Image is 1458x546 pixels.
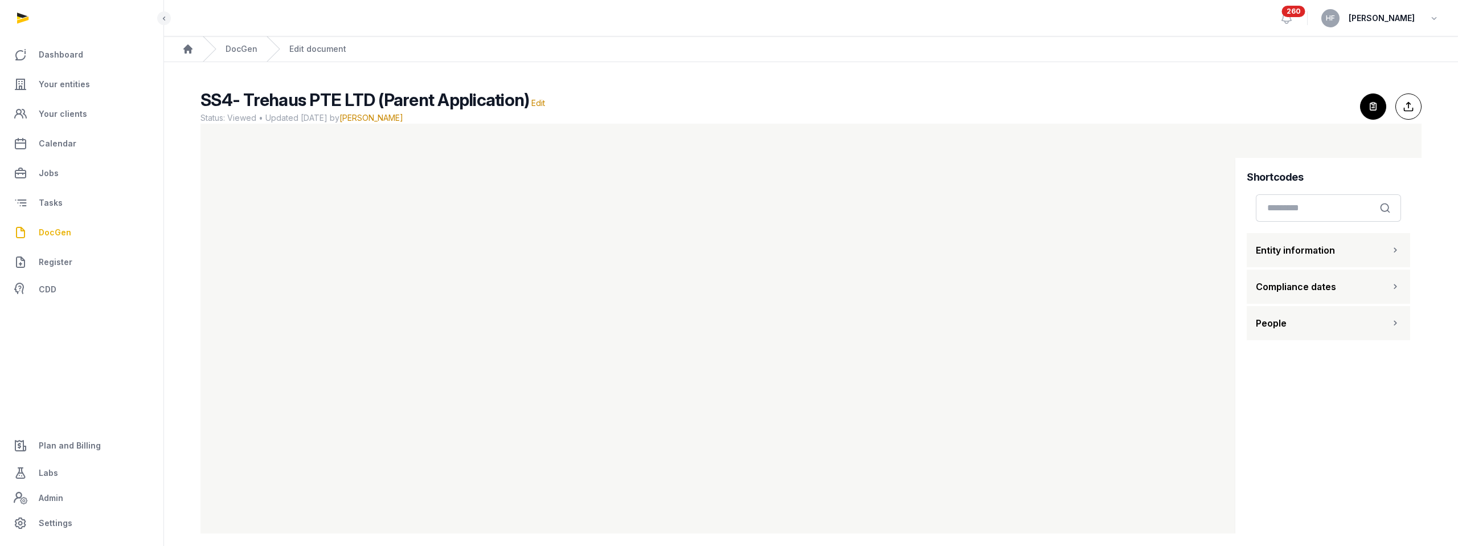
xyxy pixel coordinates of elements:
[200,89,529,110] span: SS4- Trehaus PTE LTD (Parent Application)
[9,189,154,217] a: Tasks
[1321,9,1340,27] button: HF
[39,196,63,210] span: Tasks
[39,226,71,239] span: DocGen
[39,166,59,180] span: Jobs
[9,100,154,128] a: Your clients
[1326,15,1335,22] span: HF
[200,112,1351,124] span: Status: Viewed • Updated [DATE] by
[39,491,63,505] span: Admin
[9,248,154,276] a: Register
[9,130,154,157] a: Calendar
[9,278,154,301] a: CDD
[1256,280,1336,294] span: Compliance dates
[39,78,90,91] span: Your entities
[339,113,403,123] span: [PERSON_NAME]
[39,107,87,121] span: Your clients
[39,283,56,296] span: CDD
[9,459,154,487] a: Labs
[531,98,545,108] span: Edit
[39,516,72,530] span: Settings
[164,36,1458,62] nav: Breadcrumb
[1256,243,1335,257] span: Entity information
[39,439,101,453] span: Plan and Billing
[9,41,154,68] a: Dashboard
[1349,11,1415,25] span: [PERSON_NAME]
[39,255,72,269] span: Register
[9,71,154,98] a: Your entities
[9,219,154,246] a: DocGen
[1282,6,1305,17] span: 260
[39,137,76,150] span: Calendar
[9,510,154,537] a: Settings
[1247,270,1410,304] button: Compliance dates
[1256,316,1287,330] span: People
[9,487,154,510] a: Admin
[1247,169,1410,185] h4: Shortcodes
[39,48,83,62] span: Dashboard
[9,432,154,459] a: Plan and Billing
[226,43,257,55] a: DocGen
[289,43,346,55] div: Edit document
[9,160,154,187] a: Jobs
[1247,233,1410,267] button: Entity information
[39,466,58,480] span: Labs
[1247,306,1410,340] button: People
